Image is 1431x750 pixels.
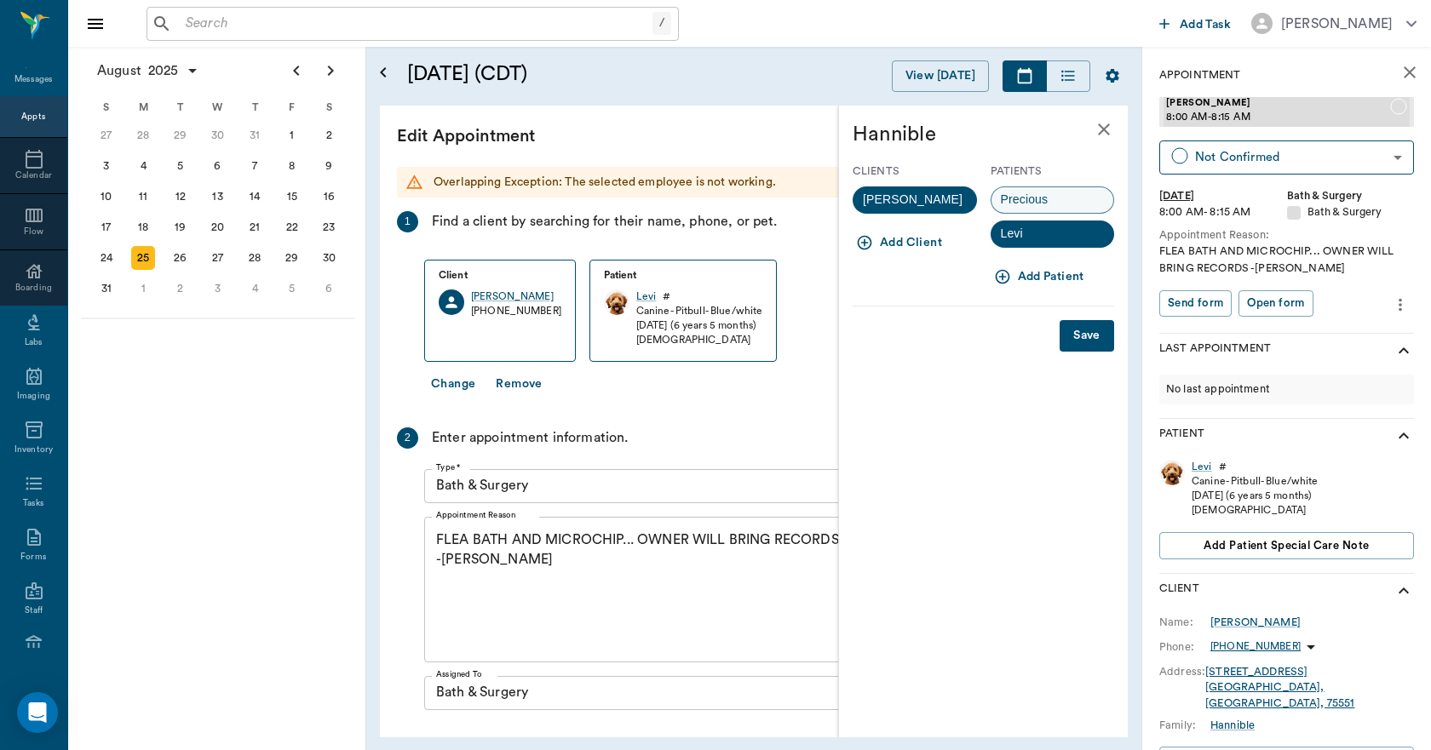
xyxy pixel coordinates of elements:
[206,246,230,270] div: Wednesday, August 27, 2025
[853,163,977,180] p: Clients
[1192,460,1212,474] a: Levi
[131,246,155,270] div: Today, Monday, August 25, 2025
[17,692,58,733] div: Open Intercom Messenger
[424,469,993,503] div: Bath & Surgery
[243,123,267,147] div: Thursday, July 31, 2025
[1159,375,1414,404] div: No last appointment
[89,54,208,88] button: August2025
[1205,667,1354,708] a: [STREET_ADDRESS][GEOGRAPHIC_DATA], [GEOGRAPHIC_DATA], 75551
[397,427,418,449] div: 2
[424,676,993,710] div: Please select a date and time before assigning a provider
[1166,109,1390,126] span: 8:00 AM - 8:15 AM
[243,215,267,239] div: Thursday, August 21, 2025
[95,185,118,209] div: Sunday, August 10, 2025
[373,40,394,106] button: Open calendar
[1159,341,1271,361] p: Last Appointment
[1152,8,1238,39] button: Add Task
[1210,718,1255,733] a: Hannible
[1159,290,1232,317] button: Send form
[273,94,311,120] div: F
[243,154,267,178] div: Thursday, August 7, 2025
[131,215,155,239] div: Monday, August 18, 2025
[1159,664,1205,679] div: Address:
[1159,227,1414,243] div: Appointment Reason:
[432,427,629,449] div: Enter appointment information.
[604,267,763,283] p: Patient
[78,7,112,41] button: Close drawer
[169,215,193,239] div: Tuesday, August 19, 2025
[280,215,304,239] div: Friday, August 22, 2025
[169,185,193,209] div: Tuesday, August 12, 2025
[1287,188,1415,204] div: Bath & Surgery
[131,277,155,301] div: Monday, September 1, 2025
[489,369,549,400] button: Remove
[88,94,125,120] div: S
[25,604,43,617] div: Staff
[145,59,182,83] span: 2025
[317,277,341,301] div: Saturday, September 6, 2025
[1166,98,1390,109] span: [PERSON_NAME]
[1192,503,1319,518] div: [DEMOGRAPHIC_DATA]
[317,123,341,147] div: Saturday, August 2, 2025
[243,277,267,301] div: Thursday, September 4, 2025
[1060,320,1114,352] button: Save
[636,289,657,304] a: Levi
[397,123,1090,150] div: Edit Appointment
[243,185,267,209] div: Thursday, August 14, 2025
[280,246,304,270] div: Friday, August 29, 2025
[1159,243,1414,276] div: FLEA BATH AND MICROCHIP... OWNER WILL BRING RECORDS -[PERSON_NAME]
[1192,489,1319,503] div: [DATE] (6 years 5 months)
[1159,718,1210,733] div: Family:
[310,94,348,120] div: S
[131,154,155,178] div: Monday, August 4, 2025
[1159,581,1199,601] p: Client
[95,246,118,270] div: Sunday, August 24, 2025
[991,225,1033,243] span: Levi
[434,167,985,198] div: Overlapping Exception: The selected employee is not working.
[95,277,118,301] div: Sunday, August 31, 2025
[991,191,1058,209] span: Precious
[21,111,45,123] div: Appts
[1192,474,1319,489] div: Canine - Pitbull - Blue/white
[636,333,763,347] div: [DEMOGRAPHIC_DATA]
[471,289,561,304] a: [PERSON_NAME]
[436,668,481,680] label: Assigned To
[206,277,230,301] div: Wednesday, September 3, 2025
[439,267,561,283] p: Client
[1393,55,1427,89] button: close
[243,246,267,270] div: Thursday, August 28, 2025
[991,220,1115,248] div: Levi
[279,54,313,88] button: Previous page
[169,277,193,301] div: Tuesday, September 2, 2025
[1159,204,1287,220] div: 8:00 AM - 8:15 AM
[280,185,304,209] div: Friday, August 15, 2025
[1195,147,1387,167] div: Not Confirmed
[432,211,778,232] div: Find a client by searching for their name, phone, or pet.
[1210,615,1301,630] div: [PERSON_NAME]
[853,227,949,259] button: Add Client
[14,73,54,86] div: Messages
[317,215,341,239] div: Saturday, August 23, 2025
[125,94,163,120] div: M
[436,509,515,521] label: Appointment Reason
[317,185,341,209] div: Saturday, August 16, 2025
[131,185,155,209] div: Monday, August 11, 2025
[313,54,348,88] button: Next page
[636,304,763,318] div: Canine - Pitbull - Blue/white
[991,163,1115,180] p: Patients
[317,246,341,270] div: Saturday, August 30, 2025
[1159,532,1414,559] button: Add patient Special Care Note
[1238,8,1430,39] button: [PERSON_NAME]
[95,154,118,178] div: Sunday, August 3, 2025
[236,94,273,120] div: T
[17,390,50,403] div: Imaging
[991,186,1115,214] div: Precious
[424,369,482,400] button: Change
[1281,14,1393,34] div: [PERSON_NAME]
[206,123,230,147] div: Wednesday, July 30, 2025
[1238,290,1313,317] button: Open form
[436,461,461,473] label: Type *
[169,154,193,178] div: Tuesday, August 5, 2025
